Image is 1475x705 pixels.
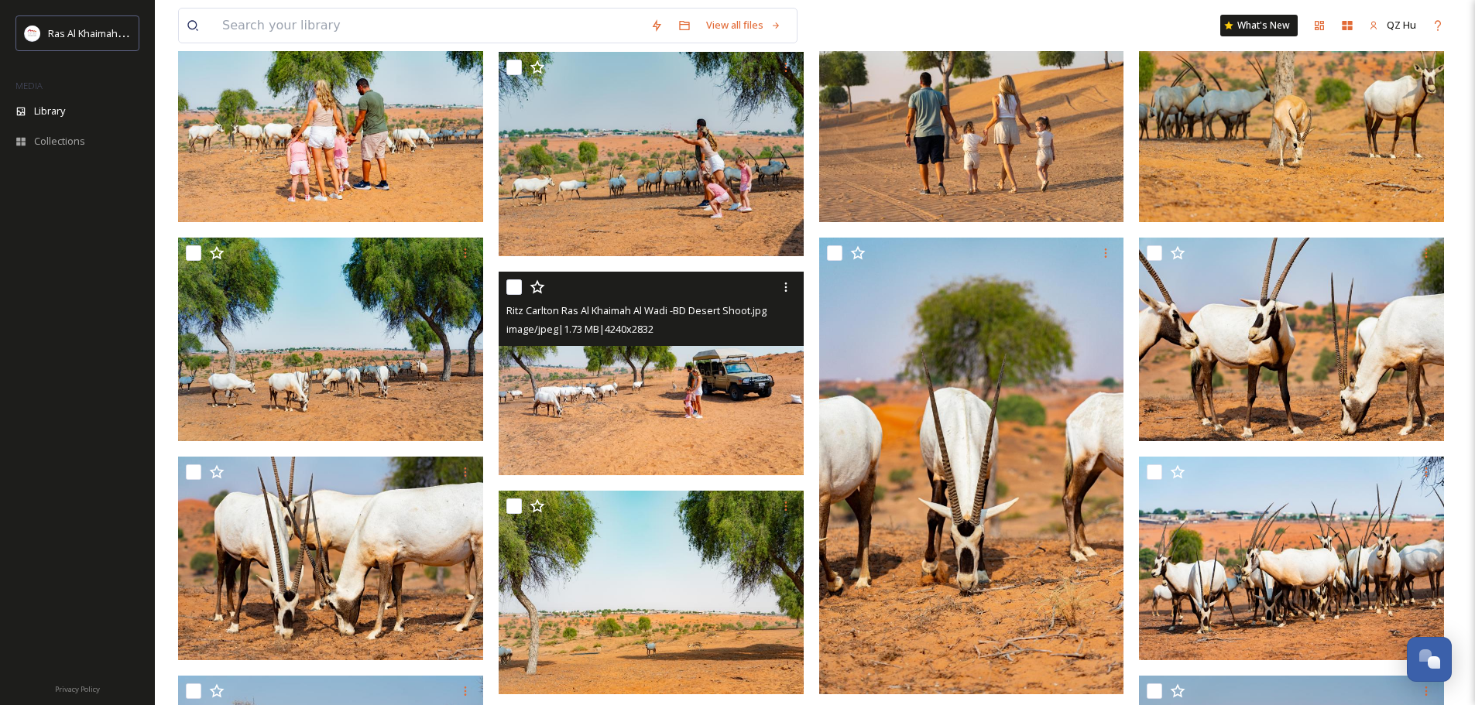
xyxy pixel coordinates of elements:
[819,19,1124,222] img: Ritz Carlton Ras Al Khaimah Al Wadi -BD Desert Shoot.jpg
[34,104,65,118] span: Library
[178,457,483,660] img: Ritz Carlton Ras Al Khaimah Al Wadi -BD Desert Shoot.jpg
[499,52,804,255] img: Ritz Carlton Ras Al Khaimah Al Wadi -BD Desert Shoot.jpg
[178,238,483,441] img: Ritz Carlton Ras Al Khaimah Al Wadi -BD Desert Shoot.jpg
[1361,10,1424,40] a: QZ Hu
[178,19,483,222] img: Ritz Carlton Ras Al Khaimah Al Wadi -BD Desert Shoot.jpg
[1220,15,1298,36] a: What's New
[819,238,1124,694] img: Ritz Carlton Ras Al Khaimah Al Wadi -BD Desert Shoot.jpg
[1139,19,1444,222] img: Ritz Carlton Ras Al Khaimah Al Wadi -BD Desert Shoot.jpg
[214,9,643,43] input: Search your library
[48,26,267,40] span: Ras Al Khaimah Tourism Development Authority
[15,80,43,91] span: MEDIA
[34,134,85,149] span: Collections
[499,491,804,694] img: Ritz Carlton Ras Al Khaimah Al Wadi -BD Desert Shoot.jpg
[25,26,40,41] img: Logo_RAKTDA_RGB-01.png
[506,303,767,317] span: Ritz Carlton Ras Al Khaimah Al Wadi -BD Desert Shoot.jpg
[1139,238,1444,441] img: Ritz Carlton Ras Al Khaimah Al Wadi -BD Desert Shoot.jpg
[506,322,653,336] span: image/jpeg | 1.73 MB | 4240 x 2832
[698,10,789,40] a: View all files
[55,679,100,697] a: Privacy Policy
[499,271,804,474] img: Ritz Carlton Ras Al Khaimah Al Wadi -BD Desert Shoot.jpg
[1139,457,1444,660] img: Ritz Carlton Ras Al Khaimah Al Wadi -BD Desert Shoot.jpg
[1407,637,1452,682] button: Open Chat
[1387,18,1416,32] span: QZ Hu
[55,684,100,694] span: Privacy Policy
